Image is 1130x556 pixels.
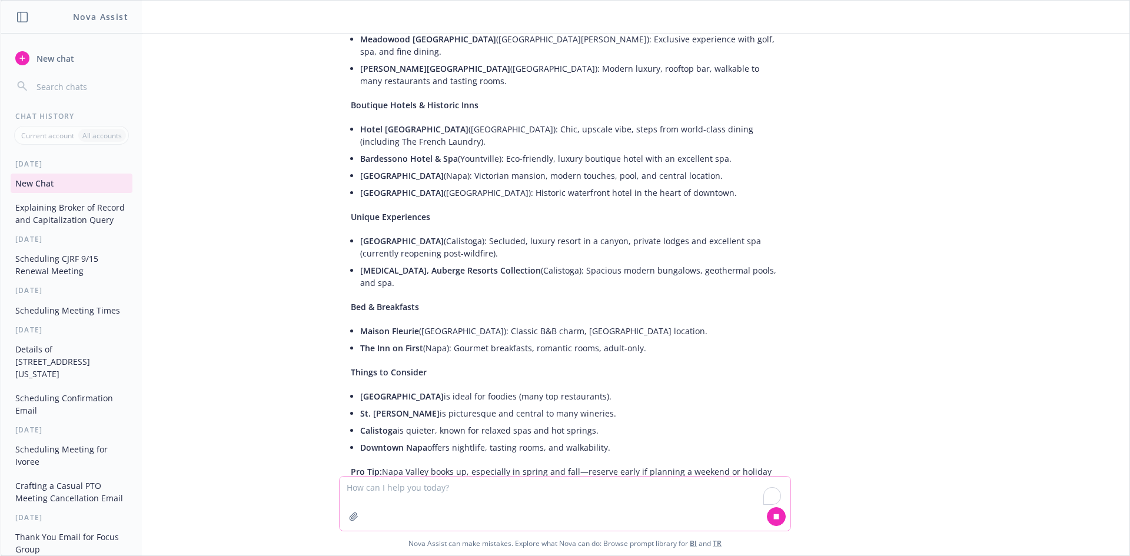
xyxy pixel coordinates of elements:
div: [DATE] [1,512,142,522]
button: Scheduling Meeting for Ivoree [11,440,132,471]
li: ([GEOGRAPHIC_DATA]): Chic, upscale vibe, steps from world-class dining (including The French Laun... [360,121,779,150]
span: Boutique Hotels & Historic Inns [351,99,478,111]
div: [DATE] [1,325,142,335]
textarea: To enrich screen reader interactions, please activate Accessibility in Grammarly extension settings [340,477,790,531]
li: is quieter, known for relaxed spas and hot springs. [360,422,779,439]
span: [GEOGRAPHIC_DATA] [360,187,444,198]
span: Maison Fleurie [360,325,419,337]
span: New chat [34,52,74,65]
span: Things to Consider [351,367,427,378]
button: Scheduling CJRF 9/15 Renewal Meeting [11,249,132,281]
p: All accounts [82,131,122,141]
h1: Nova Assist [73,11,128,23]
span: St. [PERSON_NAME] [360,408,440,419]
p: Napa Valley books up, especially in spring and fall—reserve early if planning a weekend or holida... [351,465,779,490]
li: (Calistoga): Secluded, luxury resort in a canyon, private lodges and excellent spa (currently reo... [360,232,779,262]
button: Crafting a Casual PTO Meeting Cancellation Email [11,476,132,508]
span: Bardessono Hotel & Spa [360,153,458,164]
button: Scheduling Meeting Times [11,301,132,320]
span: [GEOGRAPHIC_DATA] [360,391,444,402]
span: Downtown Napa [360,442,427,453]
button: Explaining Broker of Record and Capitalization Query [11,198,132,229]
p: Current account [21,131,74,141]
li: ([GEOGRAPHIC_DATA]): Modern luxury, rooftop bar, walkable to many restaurants and tasting rooms. [360,60,779,89]
button: Details of [STREET_ADDRESS][US_STATE] [11,339,132,384]
li: is ideal for foodies (many top restaurants). [360,388,779,405]
li: (Calistoga): Spacious modern bungalows, geothermal pools, and spa. [360,262,779,291]
div: [DATE] [1,159,142,169]
a: TR [713,538,722,548]
li: ([GEOGRAPHIC_DATA]): Historic waterfront hotel in the heart of downtown. [360,184,779,201]
button: New Chat [11,174,132,193]
span: [MEDICAL_DATA], Auberge Resorts Collection [360,265,541,276]
span: Unique Experiences [351,211,430,222]
span: [GEOGRAPHIC_DATA] [360,170,444,181]
span: Nova Assist can make mistakes. Explore what Nova can do: Browse prompt library for and [5,531,1125,555]
span: Pro Tip: [351,466,382,477]
span: Hotel [GEOGRAPHIC_DATA] [360,124,468,135]
span: The Inn on First [360,342,423,354]
div: [DATE] [1,234,142,244]
li: (Yountville): Eco-friendly, luxury boutique hotel with an excellent spa. [360,150,779,167]
span: [PERSON_NAME][GEOGRAPHIC_DATA] [360,63,510,74]
li: (Napa): Gourmet breakfasts, romantic rooms, adult-only. [360,339,779,357]
input: Search chats [34,78,128,95]
li: is picturesque and central to many wineries. [360,405,779,422]
span: Bed & Breakfasts [351,301,419,312]
li: (Napa): Victorian mansion, modern touches, pool, and central location. [360,167,779,184]
span: Meadowood [GEOGRAPHIC_DATA] [360,34,496,45]
span: [GEOGRAPHIC_DATA] [360,235,444,247]
button: Scheduling Confirmation Email [11,388,132,420]
a: BI [690,538,697,548]
div: Chat History [1,111,142,121]
li: offers nightlife, tasting rooms, and walkability. [360,439,779,456]
span: Calistoga [360,425,397,436]
li: ([GEOGRAPHIC_DATA][PERSON_NAME]): Exclusive experience with golf, spa, and fine dining. [360,31,779,60]
div: [DATE] [1,425,142,435]
button: New chat [11,48,132,69]
li: ([GEOGRAPHIC_DATA]): Classic B&B charm, [GEOGRAPHIC_DATA] location. [360,322,779,339]
div: [DATE] [1,285,142,295]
